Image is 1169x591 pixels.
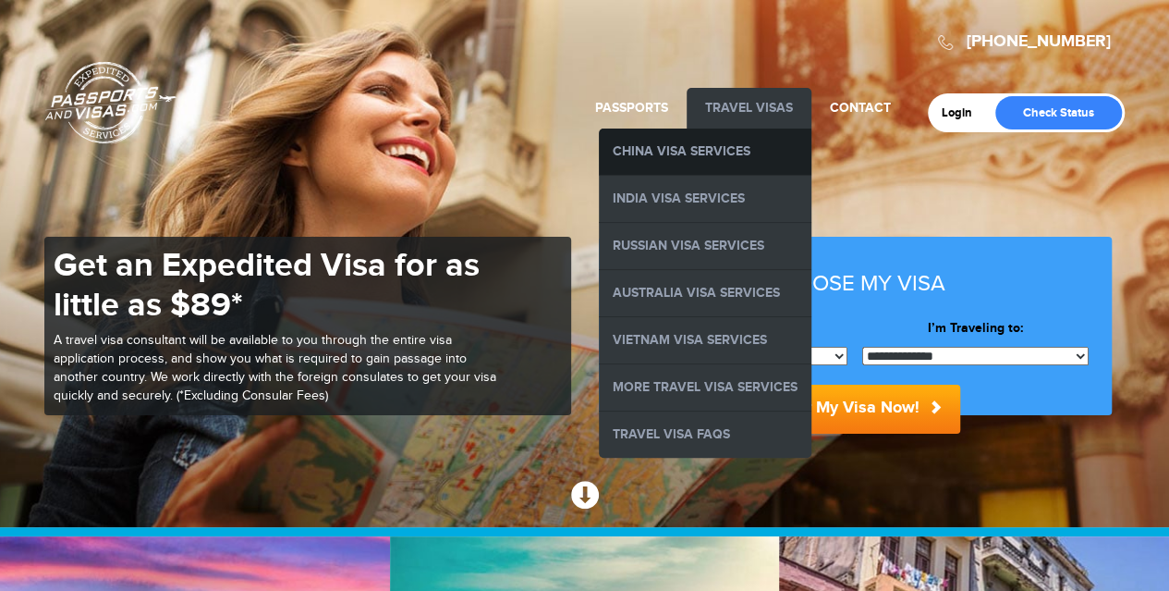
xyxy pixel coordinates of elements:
a: Travel Visa FAQs [599,412,811,458]
a: Contact [830,100,891,116]
a: China Visa Services [599,129,811,175]
a: Vietnam Visa Services [599,317,811,363]
a: Passports & [DOMAIN_NAME] [45,61,177,144]
a: [PHONE_NUMBER] [967,31,1111,52]
label: I’m Traveling to: [862,319,1089,338]
a: India Visa Services [599,176,811,222]
a: Login [942,105,985,120]
a: Passports [595,100,668,116]
button: Order My Visa Now! [749,385,960,434]
h1: Get an Expedited Visa for as little as $89* [54,246,497,326]
a: Australia Visa Services [599,270,811,316]
a: More Travel Visa Services [599,364,811,411]
p: A travel visa consultant will be available to you through the entire visa application process, an... [54,332,497,406]
a: Travel Visas [705,100,793,116]
a: Russian Visa Services [599,223,811,269]
a: Check Status [995,96,1122,129]
h3: Choose my visa [622,272,1089,296]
